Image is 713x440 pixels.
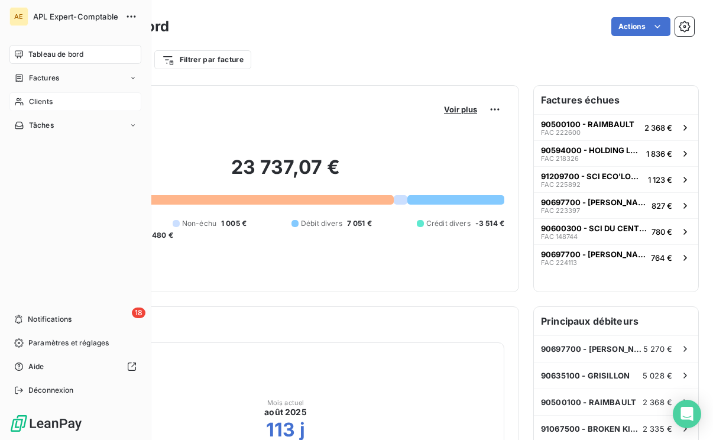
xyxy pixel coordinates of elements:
[541,129,581,136] span: FAC 222600
[9,45,141,64] a: Tableau de bord
[541,371,630,380] span: 90635100 - GRISILLON
[541,145,641,155] span: 90594000 - HOLDING LES PETITS M
[652,227,672,237] span: 780 €
[541,172,643,181] span: 91209700 - SCI ECO'LOGER
[643,344,672,354] span: 5 270 €
[541,344,643,354] span: 90697700 - [PERSON_NAME]
[643,397,672,407] span: 2 368 €
[475,218,504,229] span: -3 514 €
[28,385,74,396] span: Déconnexion
[440,104,481,115] button: Voir plus
[541,181,581,188] span: FAC 225892
[541,397,636,407] span: 90500100 - RAIMBAULT
[347,218,372,229] span: 7 051 €
[541,233,578,240] span: FAC 148744
[534,218,698,244] button: 90600300 - SCI DU CENTRE DE PRATIQUE HUMANISTEFAC 148744780 €
[534,86,698,114] h6: Factures échues
[301,218,342,229] span: Débit divers
[646,149,672,158] span: 1 836 €
[9,92,141,111] a: Clients
[221,218,247,229] span: 1 005 €
[651,253,672,263] span: 764 €
[267,399,304,406] span: Mois actuel
[67,156,504,191] h2: 23 737,07 €
[264,406,306,418] span: août 2025
[644,123,672,132] span: 2 368 €
[9,414,83,433] img: Logo LeanPay
[182,218,216,229] span: Non-échu
[444,105,477,114] span: Voir plus
[611,17,670,36] button: Actions
[9,69,141,88] a: Factures
[541,207,580,214] span: FAC 223397
[28,361,44,372] span: Aide
[673,400,701,428] div: Open Intercom Messenger
[534,192,698,218] button: 90697700 - [PERSON_NAME]FAC 223397827 €
[534,307,698,335] h6: Principaux débiteurs
[534,114,698,140] button: 90500100 - RAIMBAULTFAC 2226002 368 €
[541,250,646,259] span: 90697700 - [PERSON_NAME]
[29,96,53,107] span: Clients
[9,334,141,352] a: Paramètres et réglages
[541,198,647,207] span: 90697700 - [PERSON_NAME]
[28,338,109,348] span: Paramètres et réglages
[541,155,579,162] span: FAC 218326
[652,201,672,211] span: 827 €
[426,218,471,229] span: Crédit divers
[648,175,672,185] span: 1 123 €
[28,49,83,60] span: Tableau de bord
[29,73,59,83] span: Factures
[132,308,145,318] span: 18
[534,244,698,270] button: 90697700 - [PERSON_NAME]FAC 224113764 €
[29,120,54,131] span: Tâches
[9,7,28,26] div: AE
[541,119,634,129] span: 90500100 - RAIMBAULT
[541,259,577,266] span: FAC 224113
[9,357,141,376] a: Aide
[148,230,173,241] span: -480 €
[9,116,141,135] a: Tâches
[33,12,118,21] span: APL Expert-Comptable
[28,314,72,325] span: Notifications
[154,50,251,69] button: Filtrer par facture
[534,166,698,192] button: 91209700 - SCI ECO'LOGERFAC 2258921 123 €
[643,371,672,380] span: 5 028 €
[541,424,643,433] span: 91067500 - BROKEN KITCHEN
[643,424,672,433] span: 2 335 €
[534,140,698,166] button: 90594000 - HOLDING LES PETITS MFAC 2183261 836 €
[541,224,647,233] span: 90600300 - SCI DU CENTRE DE PRATIQUE HUMANISTE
